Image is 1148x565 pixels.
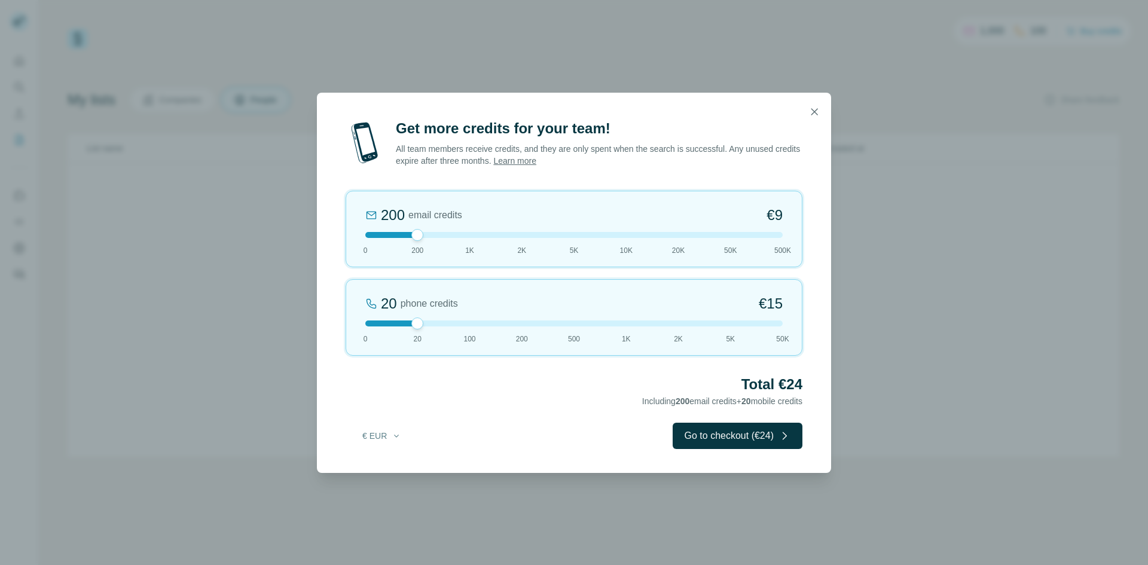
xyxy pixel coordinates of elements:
[411,245,423,256] span: 200
[672,245,685,256] span: 20K
[414,334,422,344] span: 20
[516,334,528,344] span: 200
[401,297,458,311] span: phone credits
[493,156,536,166] a: Learn more
[364,334,368,344] span: 0
[642,396,802,406] span: Including email credits + mobile credits
[346,119,384,167] img: mobile-phone
[408,208,462,222] span: email credits
[622,334,631,344] span: 1K
[354,425,410,447] button: € EUR
[396,143,802,167] p: All team members receive credits, and they are only spent when the search is successful. Any unus...
[674,334,683,344] span: 2K
[463,334,475,344] span: 100
[570,245,579,256] span: 5K
[381,206,405,225] div: 200
[776,334,789,344] span: 50K
[759,294,783,313] span: €15
[568,334,580,344] span: 500
[517,245,526,256] span: 2K
[724,245,737,256] span: 50K
[364,245,368,256] span: 0
[676,396,689,406] span: 200
[726,334,735,344] span: 5K
[381,294,397,313] div: 20
[774,245,791,256] span: 500K
[767,206,783,225] span: €9
[741,396,751,406] span: 20
[465,245,474,256] span: 1K
[620,245,633,256] span: 10K
[346,375,802,394] h2: Total €24
[673,423,802,449] button: Go to checkout (€24)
